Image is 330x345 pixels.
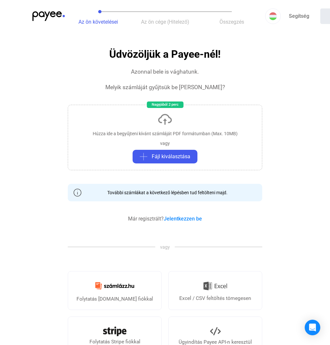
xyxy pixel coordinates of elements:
div: Excel / CSV feltöltés tömegesen [179,294,251,302]
img: HU [269,12,277,20]
div: Húzza ide a begyűjteni kívánt számláját PDF formátumban (Max. 10MB) [93,130,238,137]
div: Nagyjából 2 perc [147,101,183,108]
span: Összegzés [219,19,244,25]
img: plus-grey [140,153,147,161]
img: Stripe [103,327,126,336]
img: Számlázz.hu [91,278,138,293]
a: Segítség [281,8,317,24]
button: plus-greyFájl kiválasztása [133,150,197,163]
h1: Üdvözöljük a Payee-nél! [109,49,221,60]
a: Folytatás [DOMAIN_NAME] fiókkal [68,271,162,310]
button: HU [265,8,281,24]
div: vagy [160,140,170,147]
a: Excel / CSV feltöltés tömegesen [168,271,262,310]
span: Az ön cége (Hitelező) [141,19,189,25]
img: Excel [203,279,227,293]
span: Fájl kiválasztása [152,153,190,161]
a: Jelentkezzen be [164,216,202,222]
img: API [210,326,221,337]
span: vagy [155,244,175,250]
div: Open Intercom Messenger [305,320,320,335]
div: Már regisztrált? [128,215,202,223]
div: További számlákat a következő lépésben tud feltölteni majd. [102,189,228,196]
div: Folytatás [DOMAIN_NAME] fiókkal [77,295,153,303]
img: info-grey-outline [74,189,81,196]
div: Azonnal bele is vághatunk. [131,68,199,76]
div: Melyik számláját gyűjtsük be [PERSON_NAME]? [105,83,225,91]
img: upload-cloud [157,112,173,127]
span: Az ön követelései [78,19,118,25]
img: payee-logo [32,11,65,21]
